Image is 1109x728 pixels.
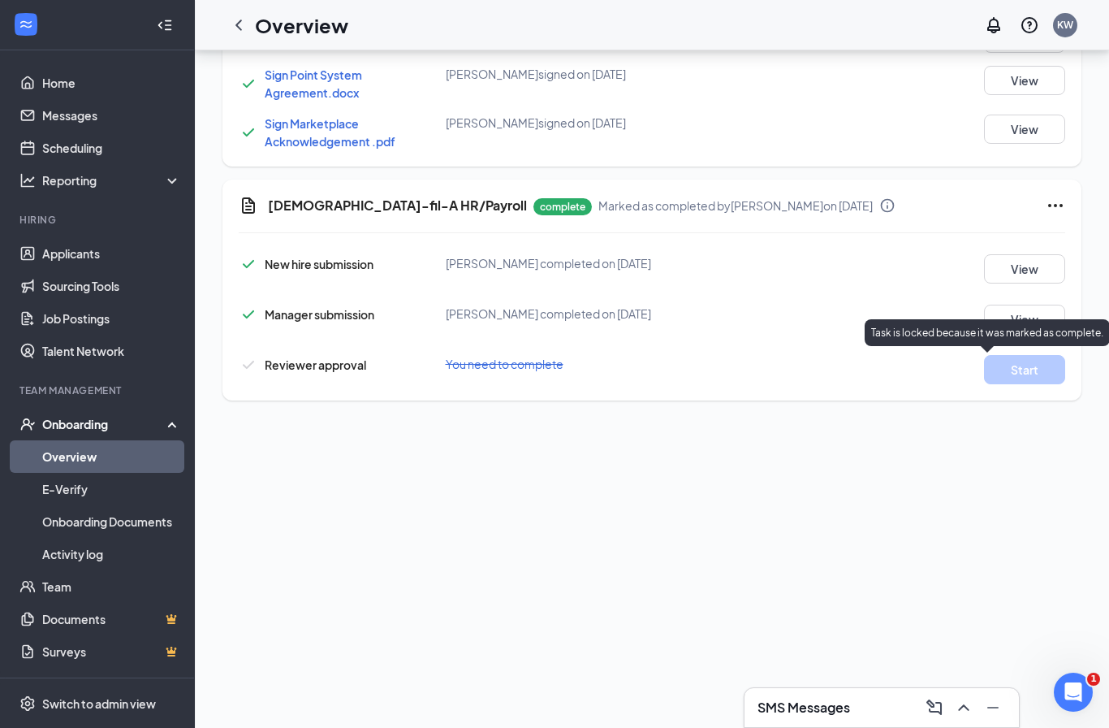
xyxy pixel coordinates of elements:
[984,254,1065,284] button: View
[255,11,348,39] h1: Overview
[42,132,181,164] a: Scheduling
[879,197,895,214] svg: Info
[446,66,721,82] div: [PERSON_NAME] signed on [DATE]
[239,123,258,142] svg: Checkmark
[18,16,34,32] svg: WorkstreamLogo
[239,74,258,93] svg: Checkmark
[19,416,36,432] svg: UserCheck
[42,505,181,538] a: Onboarding Documents
[925,698,944,717] svg: ComposeMessage
[1057,18,1073,32] div: KW
[265,67,362,100] a: Sign Point System Agreement.docx
[265,257,373,271] span: New hire submission
[984,355,1065,384] button: Start
[533,198,592,215] p: complete
[42,635,181,668] a: SurveysCrown
[239,305,258,324] svg: Checkmark
[1054,673,1093,712] iframe: Intercom live chat
[42,302,181,335] a: Job Postings
[42,172,182,188] div: Reporting
[229,15,248,35] svg: ChevronLeft
[42,237,181,270] a: Applicants
[42,99,181,132] a: Messages
[598,198,873,213] span: Marked as completed by [PERSON_NAME] on [DATE]
[265,357,366,372] span: Reviewer approval
[239,355,258,375] svg: Checkmark
[42,473,181,505] a: E-Verify
[265,116,395,149] a: Sign Marketplace Acknowledgement .pdf
[19,383,178,397] div: Team Management
[239,196,258,215] svg: Document
[42,416,167,432] div: Onboarding
[980,695,1006,721] button: Minimize
[984,115,1065,144] button: View
[871,326,1103,340] p: Task is locked because it was marked as complete.
[446,357,563,371] span: You need to complete
[42,538,181,570] a: Activity log
[983,698,1003,717] svg: Minimize
[42,603,181,635] a: DocumentsCrown
[1020,15,1039,35] svg: QuestionInfo
[984,305,1065,334] button: View
[19,695,36,712] svg: Settings
[42,67,181,99] a: Home
[42,570,181,603] a: Team
[446,306,651,321] span: [PERSON_NAME] completed on [DATE]
[265,307,374,322] span: Manager submission
[239,254,258,274] svg: Checkmark
[1087,673,1100,686] span: 1
[954,698,973,717] svg: ChevronUp
[42,335,181,367] a: Talent Network
[42,695,156,712] div: Switch to admin view
[757,699,850,717] h3: SMS Messages
[446,256,651,271] span: [PERSON_NAME] completed on [DATE]
[19,213,178,227] div: Hiring
[951,695,977,721] button: ChevronUp
[19,172,36,188] svg: Analysis
[42,270,181,302] a: Sourcing Tools
[157,17,173,33] svg: Collapse
[984,66,1065,95] button: View
[921,695,947,721] button: ComposeMessage
[268,197,527,214] h5: [DEMOGRAPHIC_DATA]-fil-A HR/Payroll
[42,440,181,473] a: Overview
[984,15,1003,35] svg: Notifications
[1046,196,1065,215] svg: Ellipses
[446,115,721,131] div: [PERSON_NAME] signed on [DATE]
